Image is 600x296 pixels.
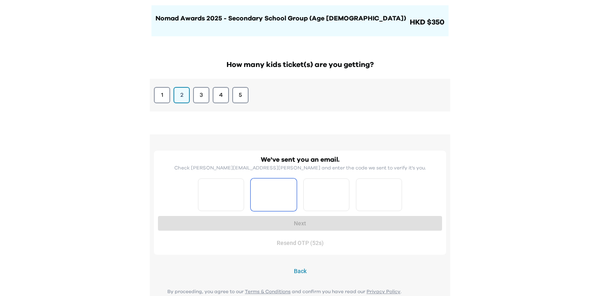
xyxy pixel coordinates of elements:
[173,87,190,103] button: 2
[251,178,297,211] input: Please enter OTP character 2
[232,87,249,103] button: 5
[154,264,446,279] button: Back
[193,87,209,103] button: 3
[408,17,444,28] span: HKD $350
[356,178,402,211] input: Please enter OTP character 4
[367,289,400,294] a: Privacy Policy
[198,178,244,211] input: Please enter OTP character 1
[156,13,408,23] h1: Nomad Awards 2025 - Secondary School Group (Age [DEMOGRAPHIC_DATA])
[174,165,426,171] p: Check [PERSON_NAME][EMAIL_ADDRESS][PERSON_NAME] and enter the code we sent to verify it's you.
[245,289,291,294] a: Terms & Conditions
[154,87,170,103] button: 1
[303,178,349,211] input: Please enter OTP character 3
[213,87,229,103] button: 4
[261,155,340,165] h2: We've sent you an email.
[150,59,450,71] h2: How many kids ticket(s) are you getting?
[154,288,415,295] p: By proceeding, you agree to our and confirm you have read our .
